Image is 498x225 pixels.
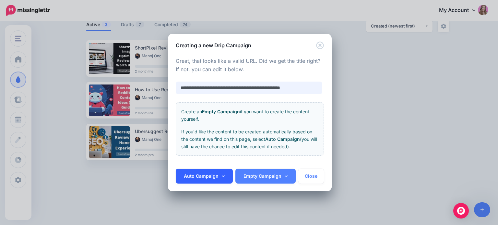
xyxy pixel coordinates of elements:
[235,169,296,184] a: Empty Campaign
[181,128,318,150] p: If you'd like the content to be created automatically based on the content we find on this page, ...
[176,169,233,184] a: Auto Campaign
[453,203,469,219] div: Open Intercom Messenger
[202,109,240,114] b: Empty Campaign
[265,136,300,142] b: Auto Campaign
[176,57,324,74] p: Great, that looks like a valid URL. Did we get the title right? If not, you can edit it below.
[181,108,318,123] p: Create an if you want to create the content yourself.
[298,169,324,184] button: Close
[176,41,251,49] h5: Creating a new Drip Campaign
[316,41,324,50] button: Close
